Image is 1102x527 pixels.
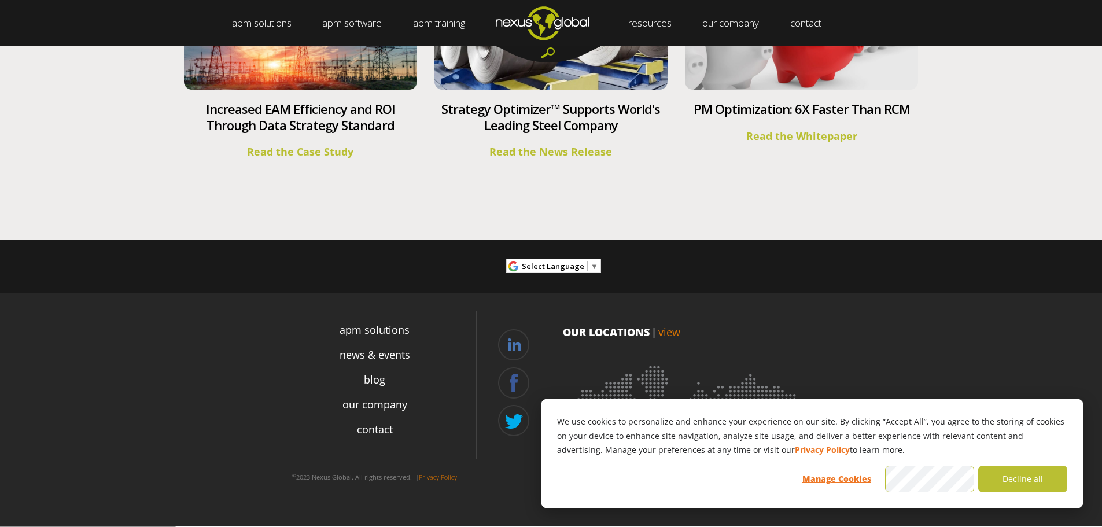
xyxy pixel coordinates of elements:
[557,415,1067,458] p: We use cookies to personalize and enhance your experience on our site. By clicking “Accept All”, ...
[522,257,598,275] a: Select Language​
[364,372,385,388] a: blog
[340,347,410,363] a: news & events
[651,325,657,339] span: |
[591,261,598,271] span: ▼
[792,466,881,492] button: Manage Cookies
[206,100,395,134] a: Increased EAM Efficiency and ROI Through Data Strategy Standard
[274,468,476,487] p: 2023 Nexus Global. All rights reserved. |
[522,261,584,271] span: Select Language
[419,473,457,481] a: Privacy Policy
[357,422,393,437] a: contact
[489,145,612,159] a: Read the News Release
[795,443,850,458] a: Privacy Policy
[746,129,857,143] a: Read the Whitepaper
[563,351,817,507] img: Location map
[541,399,1083,508] div: Cookie banner
[978,466,1067,492] button: Decline all
[658,325,680,339] a: view
[247,145,353,159] a: Read the Case Study
[340,322,410,338] a: apm solutions
[694,100,910,117] a: PM Optimization: 6X Faster Than RCM
[274,318,476,463] div: Navigation Menu
[885,466,974,492] button: Accept all
[441,100,660,134] a: Strategy Optimizer™ Supports World's Leading Steel Company
[292,472,296,478] sup: ©
[342,397,407,412] a: our company
[563,325,817,340] p: OUR LOCATIONS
